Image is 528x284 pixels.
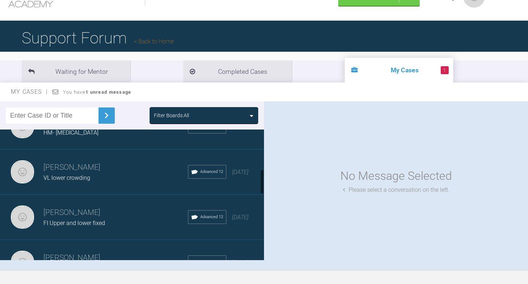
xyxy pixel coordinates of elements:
[63,89,131,95] span: You have
[101,110,112,121] img: chevronRight.28bd32b0.svg
[43,207,188,219] h3: [PERSON_NAME]
[340,167,452,185] div: No Message Selected
[183,60,292,82] li: Completed Cases
[11,88,48,95] span: My Cases
[11,160,34,183] img: Jessica Nethercote
[441,66,449,74] span: 1
[345,58,453,82] li: My Cases
[232,259,248,266] span: [DATE]
[6,107,99,124] input: Enter Case ID or Title
[43,252,188,264] h3: [PERSON_NAME]
[43,129,99,136] span: HM- [MEDICAL_DATA]
[232,214,248,221] span: [DATE]
[232,169,248,175] span: [DATE]
[343,185,449,195] div: Please select a conversation on the left.
[232,123,248,130] span: [DATE]
[134,38,174,45] a: Back to Home
[22,60,130,82] li: Waiting for Mentor
[11,251,34,274] img: Jessica Nethercote
[154,111,189,119] div: Filter Boards: All
[200,169,223,175] span: Advanced 12
[85,89,131,95] strong: 1 unread message
[11,205,34,229] img: Jessica Nethercote
[43,220,105,226] span: FI Upper and lower fixed
[22,25,174,51] h1: Support Forum
[43,174,90,181] span: VL lower crowding
[43,161,188,174] h3: [PERSON_NAME]
[200,214,223,220] span: Advanced 12
[200,259,223,266] span: Advanced 12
